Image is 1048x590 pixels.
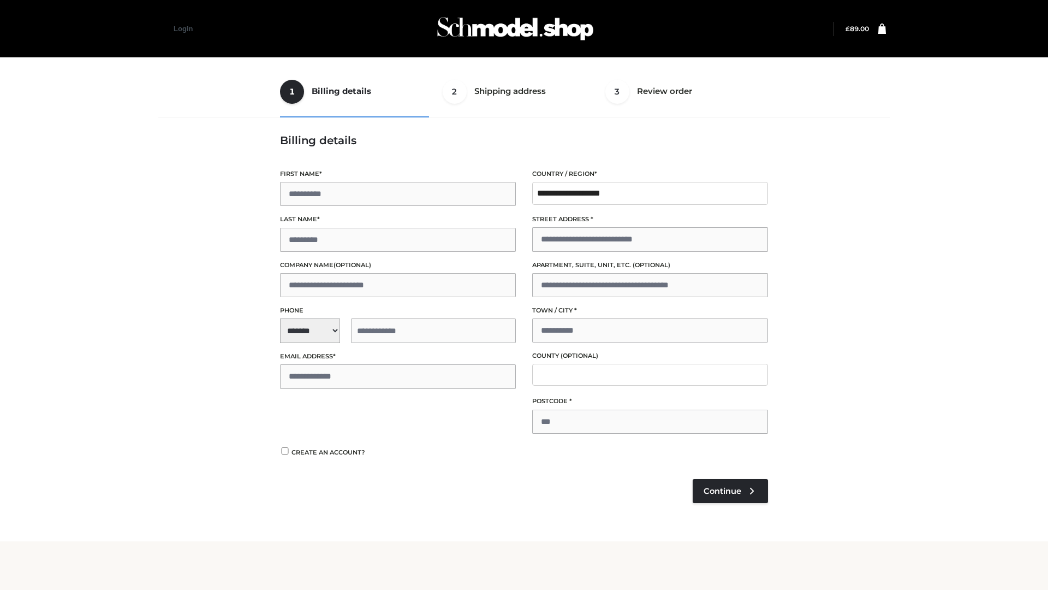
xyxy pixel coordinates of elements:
[280,134,768,147] h3: Billing details
[532,305,768,316] label: Town / City
[532,396,768,406] label: Postcode
[532,214,768,225] label: Street address
[334,261,371,269] span: (optional)
[280,214,516,225] label: Last name
[280,447,290,455] input: Create an account?
[174,25,193,33] a: Login
[561,352,598,359] span: (optional)
[845,25,869,33] bdi: 89.00
[693,479,768,503] a: Continue
[845,25,850,33] span: £
[291,449,365,456] span: Create an account?
[433,7,597,50] img: Schmodel Admin 964
[280,260,516,270] label: Company name
[532,351,768,361] label: County
[704,486,741,496] span: Continue
[280,351,516,362] label: Email address
[633,261,670,269] span: (optional)
[280,169,516,179] label: First name
[845,25,869,33] a: £89.00
[532,169,768,179] label: Country / Region
[532,260,768,270] label: Apartment, suite, unit, etc.
[280,305,516,316] label: Phone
